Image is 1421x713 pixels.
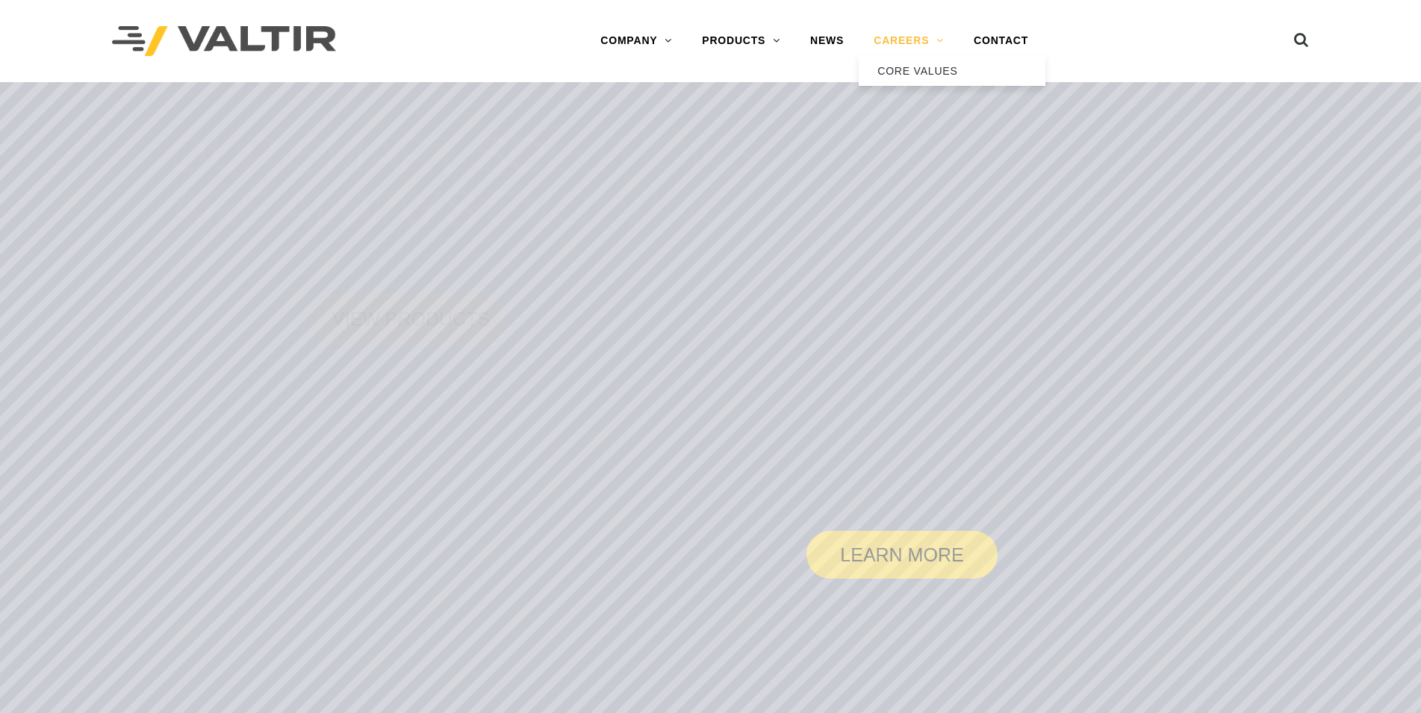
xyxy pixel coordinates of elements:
a: CORE VALUES [859,56,1045,86]
a: PRODUCTS [687,26,795,56]
img: Valtir [112,26,336,57]
a: NEWS [795,26,859,56]
a: CONTACT [959,26,1043,56]
a: COMPANY [585,26,687,56]
rs-layer: OUR SMART SOLUTIONS ARE ALWAYS EVOLVING. [170,128,814,236]
a: CAREERS [859,26,959,56]
a: VIEW PRODUCTS [314,295,506,343]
